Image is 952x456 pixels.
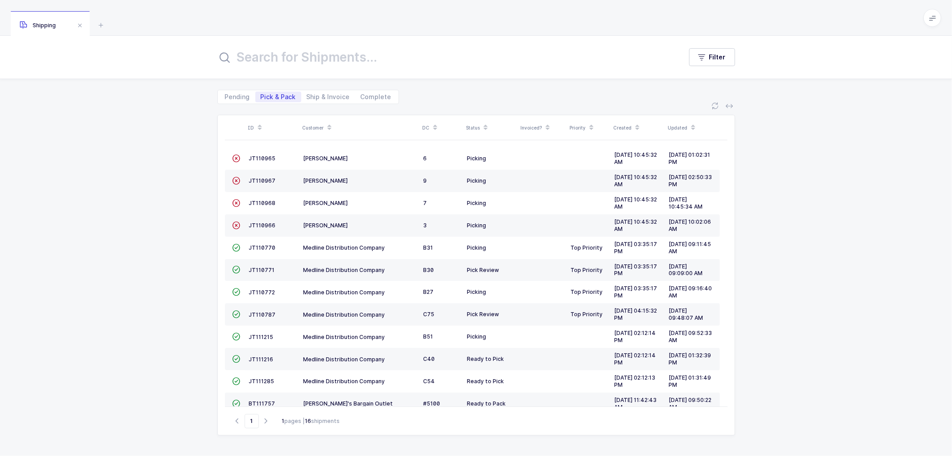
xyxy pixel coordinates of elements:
[424,244,433,251] span: B31
[225,94,250,100] span: Pending
[570,120,608,135] div: Priority
[467,356,504,362] span: Ready to Pick
[233,378,241,385] span: 
[571,267,603,273] span: Top Priority
[424,222,427,229] span: 3
[248,120,297,135] div: ID
[303,200,348,206] span: [PERSON_NAME]
[305,418,312,424] b: 16
[233,400,241,407] span: 
[233,155,241,162] span: 
[615,196,657,210] span: [DATE] 10:45:32 AM
[233,311,241,318] span: 
[467,267,499,273] span: Pick Review
[668,120,717,135] div: Updated
[669,352,711,366] span: [DATE] 01:32:39 PM
[233,222,241,229] span: 
[303,400,393,407] span: [PERSON_NAME]'s Bargain Outlet
[467,289,486,295] span: Picking
[467,177,486,184] span: Picking
[249,334,274,340] span: JT111215
[249,356,274,363] span: JT111216
[669,174,712,188] span: [DATE] 02:50:33 PM
[424,267,434,273] span: B30
[20,22,56,29] span: Shipping
[669,218,711,232] span: [DATE] 10:02:06 AM
[249,400,275,407] span: BT111757
[467,378,504,385] span: Ready to Pick
[615,174,657,188] span: [DATE] 10:45:32 AM
[467,311,499,318] span: Pick Review
[467,155,486,162] span: Picking
[615,285,657,299] span: [DATE] 03:35:17 PM
[217,46,671,68] input: Search for Shipments...
[467,222,486,229] span: Picking
[709,53,726,62] span: Filter
[424,378,435,385] span: C54
[467,333,486,340] span: Picking
[571,289,603,295] span: Top Priority
[423,120,461,135] div: DC
[249,311,276,318] span: JT110787
[249,267,275,273] span: JT110771
[424,356,435,362] span: C40
[615,151,657,165] span: [DATE] 10:45:32 AM
[249,177,276,184] span: JT110967
[615,330,656,343] span: [DATE] 02:12:14 PM
[669,151,711,165] span: [DATE] 01:02:31 PM
[282,417,340,425] div: pages | shipments
[282,418,285,424] b: 1
[615,397,657,410] span: [DATE] 11:42:43 AM
[307,94,350,100] span: Ship & Invoice
[233,289,241,295] span: 
[467,200,486,206] span: Picking
[669,241,711,255] span: [DATE] 09:11:45 AM
[689,48,735,66] button: Filter
[233,356,241,362] span: 
[303,289,385,296] span: Medline Distribution Company
[303,267,385,273] span: Medline Distribution Company
[571,244,603,251] span: Top Priority
[615,241,657,255] span: [DATE] 03:35:17 PM
[669,285,712,299] span: [DATE] 09:16:40 AM
[303,244,385,251] span: Medline Distribution Company
[424,400,441,407] span: #5100
[467,244,486,251] span: Picking
[466,120,515,135] div: Status
[614,120,663,135] div: Created
[571,311,603,318] span: Top Priority
[615,263,657,277] span: [DATE] 03:35:17 PM
[233,266,241,273] span: 
[249,155,276,162] span: JT110965
[303,334,385,340] span: Medline Distribution Company
[245,414,259,428] span: Go to
[261,94,296,100] span: Pick & Pack
[361,94,391,100] span: Complete
[303,177,348,184] span: [PERSON_NAME]
[233,244,241,251] span: 
[303,311,385,318] span: Medline Distribution Company
[615,307,657,321] span: [DATE] 04:15:32 PM
[424,289,434,295] span: B27
[249,244,276,251] span: JT110770
[669,397,712,410] span: [DATE] 09:50:22 AM
[249,200,276,206] span: JT110968
[233,200,241,206] span: 
[467,400,506,407] span: Ready to Pack
[424,177,427,184] span: 9
[424,155,427,162] span: 6
[669,196,703,210] span: [DATE] 10:45:34 AM
[615,218,657,232] span: [DATE] 10:45:32 AM
[303,120,417,135] div: Customer
[615,374,656,388] span: [DATE] 02:12:13 PM
[303,378,385,385] span: Medline Distribution Company
[249,289,275,296] span: JT110772
[249,222,276,229] span: JT110966
[669,263,703,277] span: [DATE] 09:09:00 AM
[249,378,274,385] span: JT111285
[233,333,241,340] span: 
[424,311,435,318] span: C75
[233,177,241,184] span: 
[521,120,565,135] div: Invoiced?
[669,330,712,343] span: [DATE] 09:52:33 AM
